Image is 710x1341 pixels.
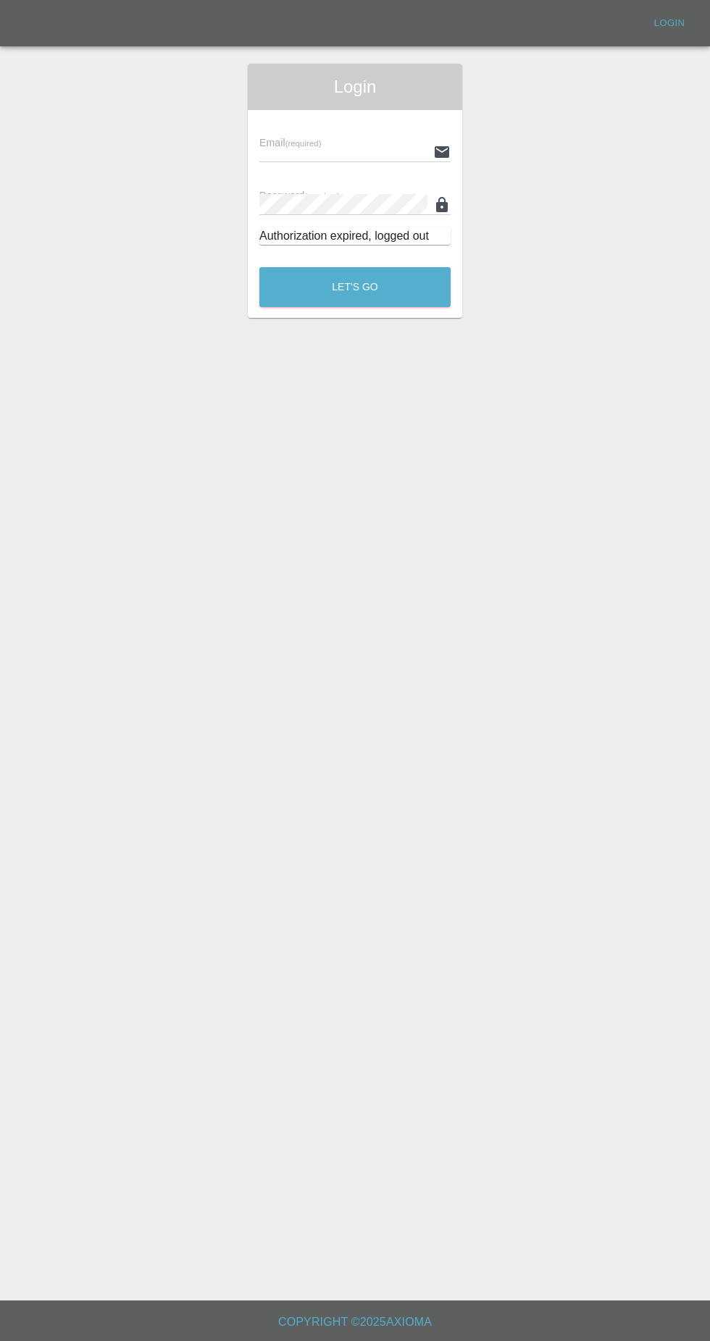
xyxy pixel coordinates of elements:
[305,192,341,201] small: (required)
[12,1312,698,1332] h6: Copyright © 2025 Axioma
[259,267,451,307] button: Let's Go
[259,190,341,201] span: Password
[646,12,693,35] a: Login
[259,75,451,98] span: Login
[285,139,322,148] small: (required)
[259,227,451,245] div: Authorization expired, logged out
[259,137,321,148] span: Email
